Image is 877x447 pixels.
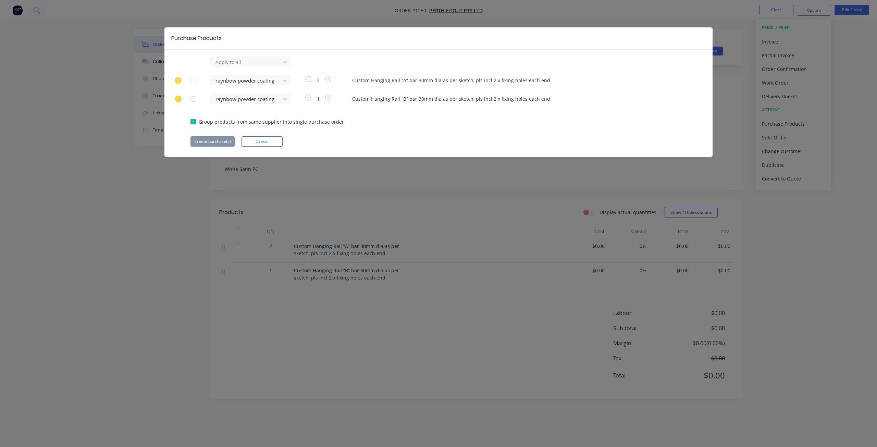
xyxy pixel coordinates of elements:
span: 2 [313,77,324,84]
span: Custom Hanging Rail “B” bar 30mm dia as per sketch, pls incl 2 x fixing holes each end [352,95,687,102]
div: Purchase Products [171,34,222,42]
span: Custom Hanging Rail “A” bar 30mm dia as per sketch, pls incl 2 x fixing holes each end [352,77,687,84]
button: Create purchase(s) [190,136,235,147]
button: Cancel [242,136,283,147]
span: 1 [313,95,324,102]
span: Group products from same supplier into single purchase order [199,118,344,125]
